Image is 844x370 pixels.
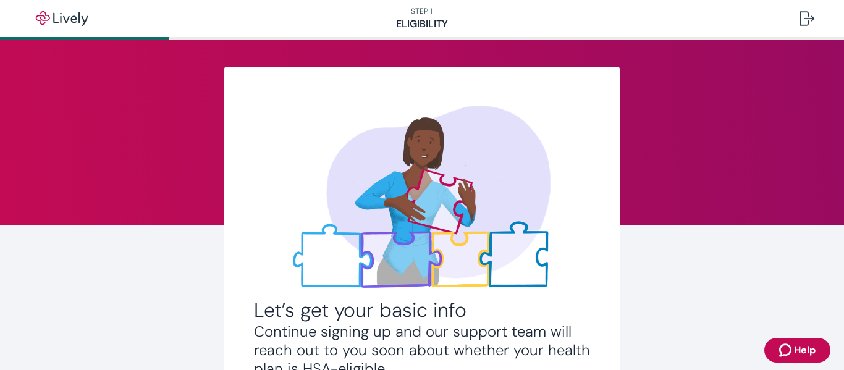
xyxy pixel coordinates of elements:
[794,343,816,358] span: Help
[779,343,794,358] svg: Zendesk support icon
[764,338,830,363] button: Zendesk support iconHelp
[254,298,590,322] h2: Let’s get your basic info
[790,4,824,33] button: Log out
[27,11,96,26] img: Lively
